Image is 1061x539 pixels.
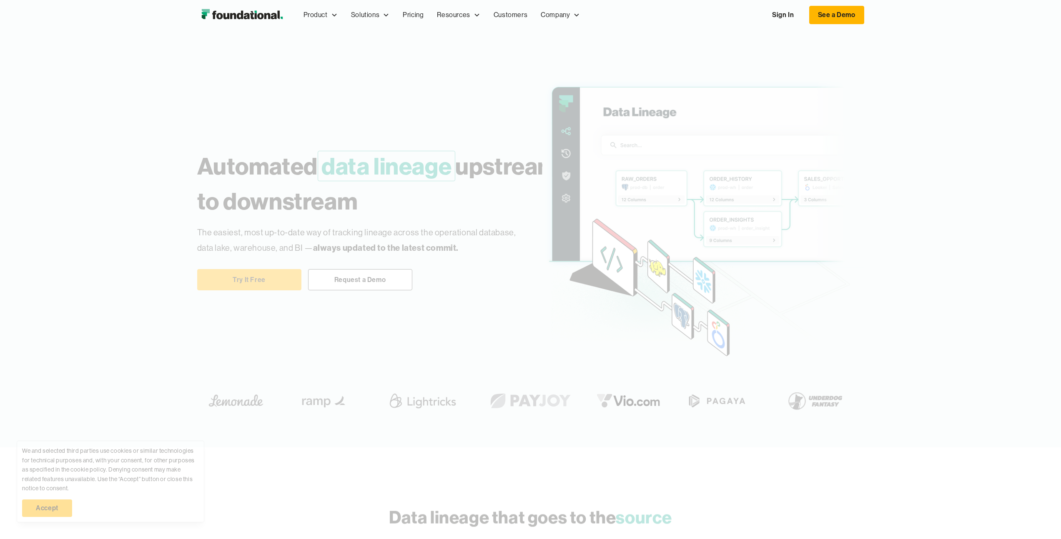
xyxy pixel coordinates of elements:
div: Resources [430,1,487,29]
a: See a Demo [809,6,864,24]
div: Company [534,1,587,29]
img: Pagaya Logo [684,387,750,414]
div: Solutions [344,1,396,29]
span: data lineage [318,151,455,181]
p: The easiest, most up-to-date way of tracking lineage across the operational database, data lake, ... [197,225,529,256]
img: Underdog Fantasy Logo [782,387,848,414]
a: Request a Demo [308,269,412,291]
img: Ramp Logo [296,387,353,414]
h1: Automated upstream to downstream [197,149,558,219]
div: Product [304,10,328,20]
img: Payjoy logo [482,387,579,414]
div: Resources [437,10,470,20]
img: Foundational Logo [197,7,287,23]
h2: Data lineage that goes to the [389,505,672,529]
img: Lemonade Logo [203,387,269,414]
img: vio logo [589,387,668,414]
strong: always updated to the latest commit. [313,242,459,253]
div: Solutions [351,10,379,20]
a: home [197,7,287,23]
a: Customers [487,1,534,29]
div: We and selected third parties use cookies or similar technologies for technical purposes and, wit... [22,446,199,493]
div: Product [297,1,344,29]
a: Accept [22,499,72,517]
img: Lightricks Logo [386,387,459,414]
a: Sign In [764,6,802,24]
a: Pricing [396,1,430,29]
a: Try It Free [197,269,301,291]
div: Company [541,10,570,20]
span: source [616,507,672,528]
